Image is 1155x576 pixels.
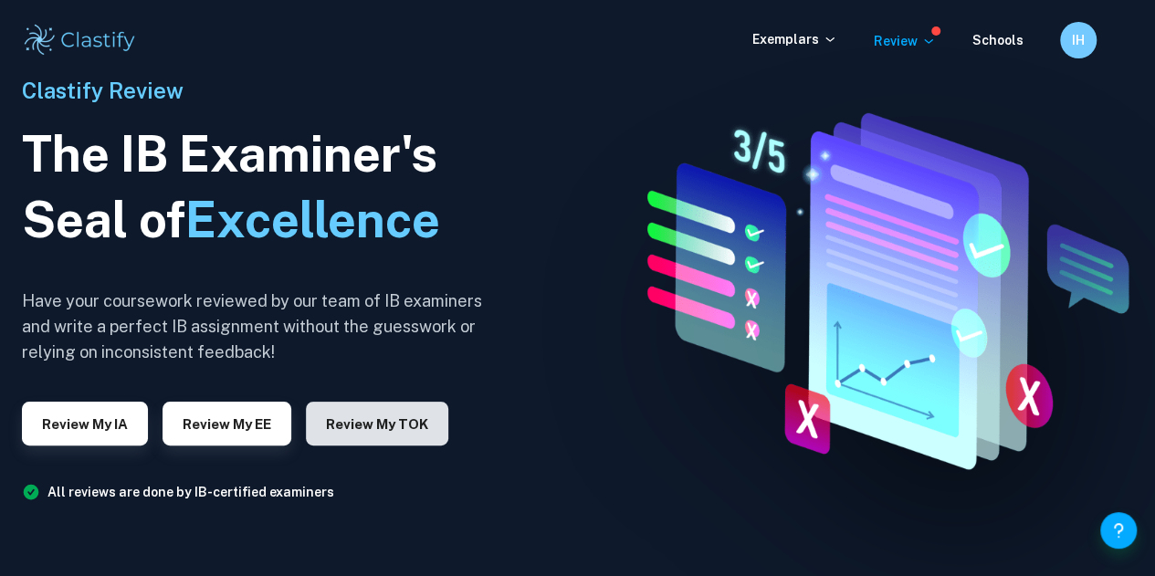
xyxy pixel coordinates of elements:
button: Review my IA [22,402,148,445]
h6: IH [1068,30,1089,50]
h1: The IB Examiner's Seal of [22,121,497,253]
h6: Clastify Review [22,74,497,107]
a: Schools [972,33,1024,47]
span: Excellence [185,191,440,248]
img: IA Review hero [601,97,1155,479]
p: Review [874,31,936,51]
h6: Have your coursework reviewed by our team of IB examiners and write a perfect IB assignment witho... [22,288,497,365]
button: Help and Feedback [1100,512,1137,549]
p: Exemplars [752,29,837,49]
button: Review my TOK [306,402,448,445]
a: All reviews are done by IB-certified examiners [47,485,334,499]
button: Review my EE [163,402,291,445]
img: Clastify logo [22,22,138,58]
button: IH [1060,22,1097,58]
